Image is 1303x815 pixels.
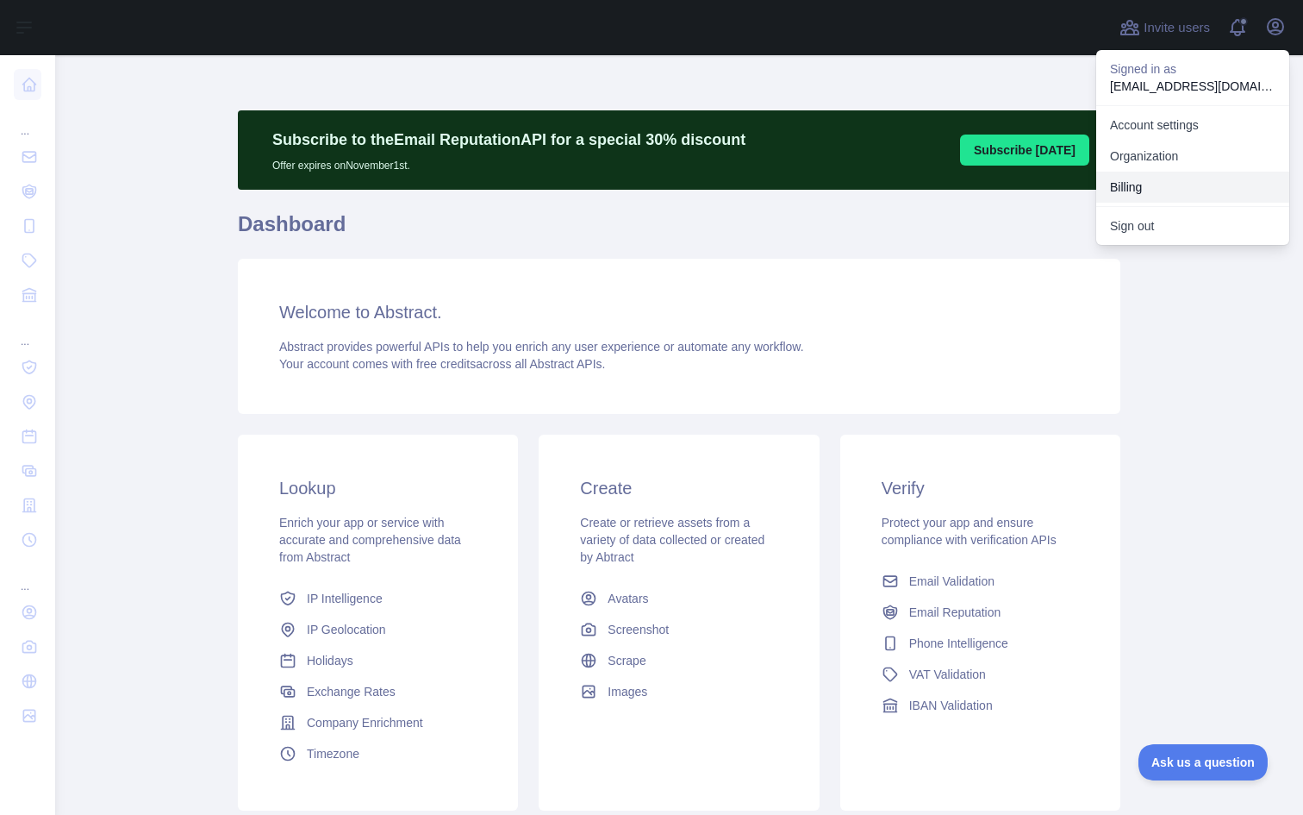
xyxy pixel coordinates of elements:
[882,476,1079,500] h3: Verify
[608,621,669,638] span: Screenshot
[279,340,804,354] span: Abstract provides powerful APIs to help you enrich any user experience or automate any workflow.
[608,652,645,669] span: Scrape
[580,476,777,500] h3: Create
[307,745,359,762] span: Timezone
[279,476,477,500] h3: Lookup
[909,697,993,714] span: IBAN Validation
[272,152,745,172] p: Offer expires on November 1st.
[14,559,41,593] div: ...
[1144,18,1210,38] span: Invite users
[307,652,353,669] span: Holidays
[238,210,1120,252] h1: Dashboard
[1096,210,1289,241] button: Sign out
[14,314,41,348] div: ...
[909,666,986,683] span: VAT Validation
[1138,744,1269,781] iframe: Toggle Customer Support
[272,128,745,152] p: Subscribe to the Email Reputation API for a special 30 % discount
[272,614,483,645] a: IP Geolocation
[14,103,41,138] div: ...
[307,683,396,700] span: Exchange Rates
[573,614,784,645] a: Screenshot
[875,628,1086,659] a: Phone Intelligence
[307,714,423,731] span: Company Enrichment
[580,516,764,564] span: Create or retrieve assets from a variety of data collected or created by Abtract
[1096,141,1289,172] a: Organization
[909,573,994,590] span: Email Validation
[1096,172,1289,203] button: Billing
[608,683,647,700] span: Images
[272,583,483,614] a: IP Intelligence
[573,676,784,707] a: Images
[272,707,483,738] a: Company Enrichment
[279,516,461,564] span: Enrich your app or service with accurate and comprehensive data from Abstract
[909,635,1008,652] span: Phone Intelligence
[875,566,1086,597] a: Email Validation
[875,659,1086,690] a: VAT Validation
[279,300,1079,324] h3: Welcome to Abstract.
[608,590,648,607] span: Avatars
[875,597,1086,628] a: Email Reputation
[573,645,784,676] a: Scrape
[960,135,1089,166] button: Subscribe [DATE]
[875,690,1086,721] a: IBAN Validation
[1110,60,1275,78] p: Signed in as
[1110,78,1275,95] p: [EMAIL_ADDRESS][DOMAIN_NAME]
[272,738,483,769] a: Timezone
[272,645,483,676] a: Holidays
[1096,110,1289,141] a: Account settings
[416,357,476,371] span: free credits
[307,621,386,638] span: IP Geolocation
[279,357,605,371] span: Your account comes with across all Abstract APIs.
[882,516,1057,547] span: Protect your app and ensure compliance with verification APIs
[909,604,1001,621] span: Email Reputation
[1116,14,1213,41] button: Invite users
[307,590,383,607] span: IP Intelligence
[573,583,784,614] a: Avatars
[272,676,483,707] a: Exchange Rates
